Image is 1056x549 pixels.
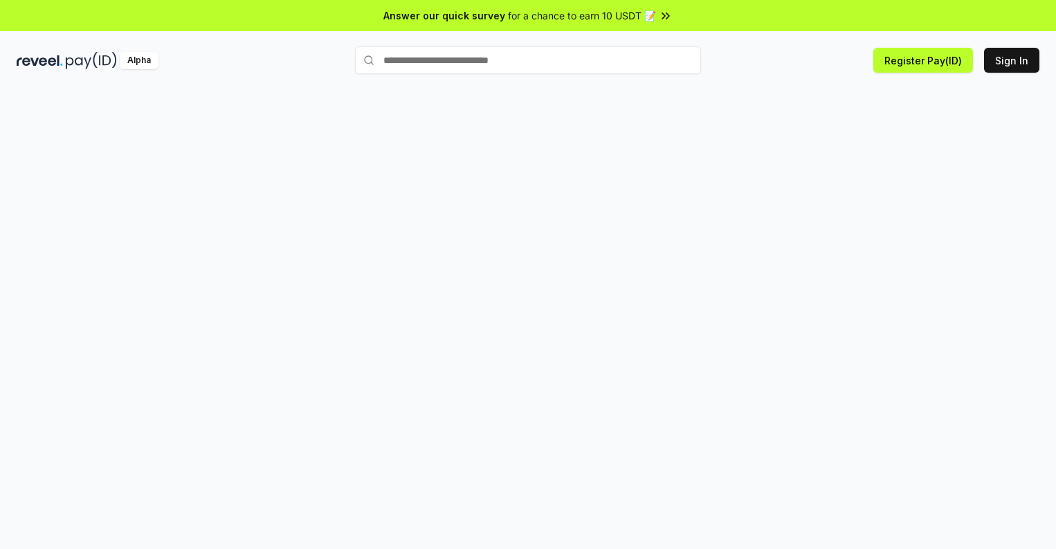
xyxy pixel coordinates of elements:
[17,52,63,69] img: reveel_dark
[120,52,158,69] div: Alpha
[873,48,973,73] button: Register Pay(ID)
[66,52,117,69] img: pay_id
[984,48,1039,73] button: Sign In
[508,8,656,23] span: for a chance to earn 10 USDT 📝
[383,8,505,23] span: Answer our quick survey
